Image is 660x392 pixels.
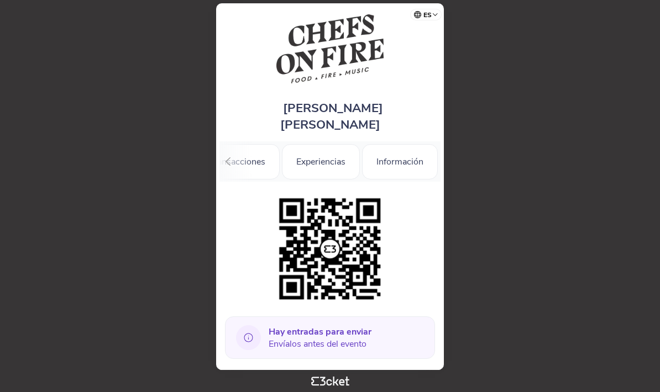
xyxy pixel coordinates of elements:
a: Experiencias [282,155,360,167]
img: Chefs on Fire Madrid 2025 [276,14,383,83]
div: Información [362,144,438,179]
span: Envíalos antes del evento [269,326,371,350]
img: 8bcaeb3f53174d55bbc80ed0bc18285c.png [274,193,386,305]
span: [PERSON_NAME] [PERSON_NAME] [280,100,383,133]
b: Hay entradas para enviar [269,326,371,338]
a: Información [362,155,438,167]
div: Experiencias [282,144,360,179]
